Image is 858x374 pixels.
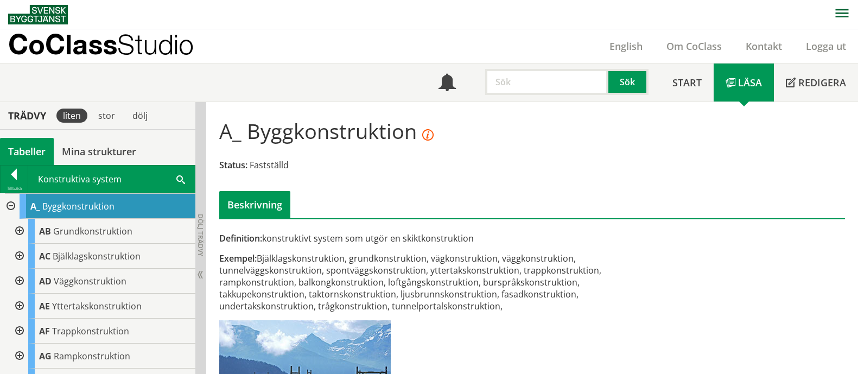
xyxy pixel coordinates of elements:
span: AE [39,300,50,312]
span: Status: [219,159,247,171]
div: liten [56,109,87,123]
img: Svensk Byggtjänst [8,5,68,24]
span: Notifikationer [438,75,456,92]
div: Tillbaka [1,184,28,193]
span: Rampkonstruktion [54,350,130,362]
span: Bjälklagskonstruktion [53,250,141,262]
a: Kontakt [734,40,794,53]
a: Läsa [714,64,774,102]
i: Objektet [Byggkonstruktion] tillhör en tabell som har publicerats i en senare version. Detta inne... [422,130,434,141]
a: Mina strukturer [54,138,144,165]
span: Grundkonstruktion [53,225,132,237]
span: Väggkonstruktion [54,275,126,287]
span: AF [39,325,50,337]
p: CoClass [8,38,194,50]
span: Läsa [738,76,762,89]
span: Start [672,76,702,89]
span: Trappkonstruktion [52,325,129,337]
h1: A_ Byggkonstruktion [219,119,434,143]
span: Exempel: [219,252,257,264]
div: Trädvy [2,110,52,122]
div: stor [92,109,122,123]
div: konstruktivt system som utgör en skiktkonstruktion [219,232,631,244]
span: Yttertakskonstruktion [52,300,142,312]
span: A_ [30,200,40,212]
a: Om CoClass [654,40,734,53]
span: AB [39,225,51,237]
input: Sök [485,69,608,95]
span: Byggkonstruktion [42,200,115,212]
a: Start [660,64,714,102]
div: dölj [126,109,154,123]
a: English [598,40,654,53]
a: Logga ut [794,40,858,53]
span: Redigera [798,76,846,89]
button: Sök [608,69,649,95]
span: Sök i tabellen [176,173,185,185]
a: Redigera [774,64,858,102]
div: Konstruktiva system [28,166,195,193]
span: Definition: [219,232,262,244]
span: Fastställd [250,159,289,171]
span: Studio [117,28,194,60]
div: Bjälklagskonstruktion, grundkonstruktion, vägkonstruktion, väggkonstruktion, tunnelväggskonstrukt... [219,252,631,312]
span: Dölj trädvy [196,214,205,256]
span: AC [39,250,50,262]
a: CoClassStudio [8,29,217,63]
span: AG [39,350,52,362]
div: Beskrivning [219,191,290,218]
span: AD [39,275,52,287]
